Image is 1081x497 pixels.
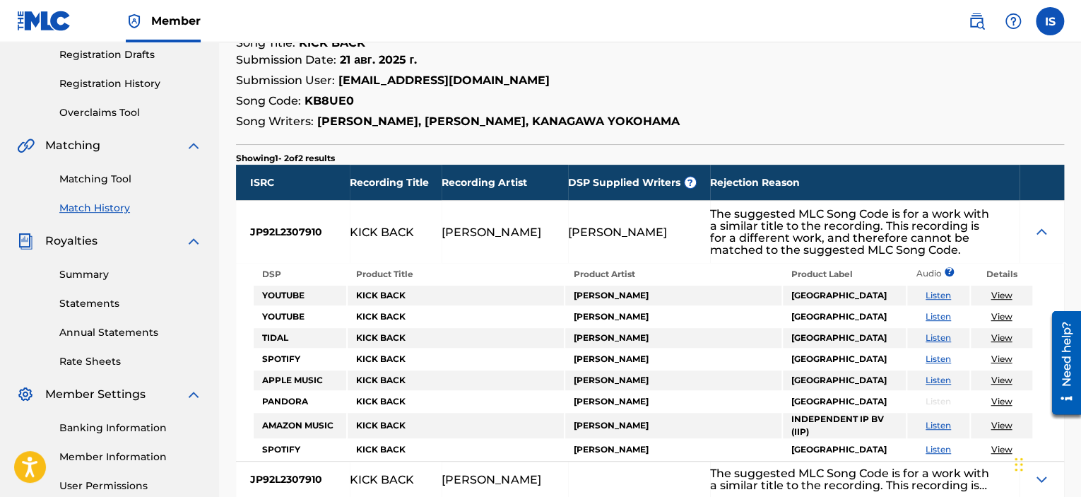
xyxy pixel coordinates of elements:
span: Song Code: [236,94,301,107]
span: Submission Date: [236,53,336,66]
a: Listen [926,444,951,455]
span: Member Settings [45,386,146,403]
a: Public Search [962,7,991,35]
div: Recording Artist [442,165,568,200]
a: Rate Sheets [59,354,202,369]
td: KICK BACK [348,370,564,390]
div: KICK BACK [350,474,414,486]
p: Listen [907,395,969,408]
th: DSP [254,264,346,284]
a: Statements [59,296,202,311]
a: View [991,290,1012,300]
a: View [991,375,1012,385]
td: SPOTIFY [254,349,346,369]
a: View [991,353,1012,364]
span: Song Writers: [236,115,314,128]
td: KICK BACK [348,413,564,438]
div: The suggested MLC Song Code is for a work with a similar title to the recording. This recording i... [710,467,993,491]
a: Banking Information [59,421,202,435]
span: Submission User: [236,74,335,87]
div: ISRC [236,165,350,200]
td: [GEOGRAPHIC_DATA] [783,349,906,369]
span: ? [949,267,950,276]
td: KICK BACK [348,286,564,305]
td: TIDAL [254,328,346,348]
a: Registration Drafts [59,47,202,62]
span: Member [151,13,201,29]
a: Listen [926,375,951,385]
div: User Menu [1036,7,1064,35]
img: expand [185,233,202,250]
td: KICK BACK [348,392,564,411]
td: [GEOGRAPHIC_DATA] [783,286,906,305]
a: Listen [926,311,951,322]
a: Overclaims Tool [59,105,202,120]
span: Matching [45,137,100,154]
td: [PERSON_NAME] [565,370,781,390]
strong: KICK BACK [299,36,365,49]
a: View [991,444,1012,455]
p: Audio [907,267,924,280]
th: Product Label [783,264,906,284]
td: KICK BACK [348,307,564,327]
img: Expand Icon [1033,223,1050,240]
span: Royalties [45,233,98,250]
img: Top Rightsholder [126,13,143,30]
td: KICK BACK [348,349,564,369]
a: View [991,311,1012,322]
img: Member Settings [17,386,34,403]
iframe: Resource Center [1041,306,1081,420]
span: Song Title: [236,36,295,49]
a: View [991,332,1012,343]
img: Royalties [17,233,34,250]
td: [GEOGRAPHIC_DATA] [783,440,906,460]
td: [PERSON_NAME] [565,413,781,438]
td: [PERSON_NAME] [565,349,781,369]
td: KICK BACK [348,440,564,460]
th: Product Artist [565,264,781,284]
td: [GEOGRAPHIC_DATA] [783,328,906,348]
a: Listen [926,353,951,364]
div: JP92L2307910 [236,201,350,263]
strong: 21 авг. 2025 г. [340,53,417,66]
a: Match History [59,201,202,216]
td: AMAZON MUSIC [254,413,346,438]
td: [PERSON_NAME] [565,328,781,348]
td: [PERSON_NAME] [565,440,781,460]
img: expand [185,386,202,403]
div: The suggested MLC Song Code is for a work with a similar title to the recording. This recording i... [710,208,993,256]
img: expand [185,137,202,154]
td: PANDORA [254,392,346,411]
p: Showing 1 - 2 of 2 results [236,152,335,165]
td: [PERSON_NAME] [565,307,781,327]
a: Member Information [59,450,202,464]
td: [GEOGRAPHIC_DATA] [783,392,906,411]
div: Виджет чата [1010,429,1081,497]
img: help [1005,13,1022,30]
div: [PERSON_NAME] [442,474,540,486]
strong: [PERSON_NAME], [PERSON_NAME], KANAGAWA YOKOHAMA [317,115,680,128]
a: Listen [926,332,951,343]
div: Help [999,7,1027,35]
a: Listen [926,420,951,431]
th: Product Title [348,264,564,284]
div: [PERSON_NAME] [442,226,540,238]
img: MLC Logo [17,11,71,31]
div: KICK BACK [350,226,414,238]
td: SPOTIFY [254,440,346,460]
td: KICK BACK [348,328,564,348]
img: search [968,13,985,30]
a: View [991,420,1012,431]
div: [PERSON_NAME] [568,226,667,238]
a: Matching Tool [59,172,202,187]
div: JP92L2307910 [236,462,350,497]
strong: KB8UE0 [305,94,354,107]
a: User Permissions [59,479,202,493]
div: Перетащить [1015,443,1023,486]
td: APPLE MUSIC [254,370,346,390]
strong: [EMAIL_ADDRESS][DOMAIN_NAME] [338,74,550,87]
td: [PERSON_NAME] [565,392,781,411]
img: Matching [17,137,35,154]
